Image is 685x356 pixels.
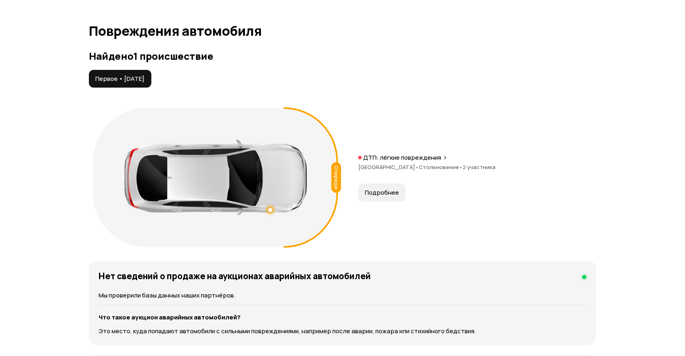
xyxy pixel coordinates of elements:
[463,163,495,171] span: 2 участника
[89,24,596,38] h1: Повреждения автомобиля
[415,163,419,171] span: •
[99,291,586,300] p: Мы проверили базы данных наших партнёров.
[459,163,463,171] span: •
[99,271,371,281] h4: Нет сведений о продаже на аукционах аварийных автомобилей
[99,313,241,321] strong: Что такое аукцион аварийных автомобилей?
[358,163,419,171] span: [GEOGRAPHIC_DATA]
[89,70,151,88] button: Первое • [DATE]
[89,50,596,62] h3: Найдено 1 происшествие
[358,184,406,202] button: Подробнее
[99,327,586,336] p: Это место, куда попадают автомобили с сильными повреждениями, например после аварии, пожара или с...
[95,75,144,83] span: Первое • [DATE]
[363,154,441,162] p: ДТП: лёгкие повреждения
[419,163,463,171] span: Столкновение
[365,189,399,197] span: Подробнее
[332,162,341,193] div: Спереди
